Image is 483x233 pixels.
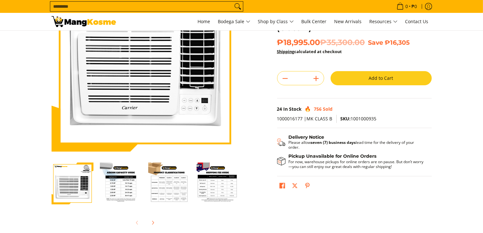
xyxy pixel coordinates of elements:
[277,38,365,47] span: ₱18,995.00
[385,39,410,46] span: ₱16,305
[289,153,377,159] strong: Pickup Unavailable for Online Orders
[100,163,142,204] img: Carrier 1.00 HP Remote Window-Type Compact Inverter Air Conditioner (Class B)-2
[215,13,254,30] a: Bodega Sale
[277,135,425,150] button: Shipping & Delivery
[323,106,333,112] span: Sold
[122,13,432,30] nav: Main Menu
[255,13,297,30] a: Shop by Class
[314,106,322,112] span: 756
[277,116,333,122] span: 1000016177 |MK CLASS B
[277,106,282,112] span: 24
[411,4,418,9] span: ₱0
[311,140,356,145] strong: seven (7) business days
[278,181,287,192] a: Share on Facebook
[198,18,210,24] span: Home
[289,134,324,140] strong: Delivery Notice
[368,39,383,46] span: Save
[370,18,398,26] span: Resources
[289,159,425,169] p: For now, warehouse pickups for online orders are on pause. But don’t worry—you can still enjoy ou...
[290,181,299,192] a: Post on X
[320,38,365,47] del: ₱35,300.00
[298,13,330,30] a: Bulk Center
[277,49,342,54] strong: calculated at checkout
[405,18,429,24] span: Contact Us
[52,16,116,27] img: Carrier Compact Remote Inverter Aircon 1 HP - Class B l Mang Kosme
[302,18,327,24] span: Bulk Center
[233,2,243,11] button: Search
[148,163,190,204] img: Carrier 1.00 HP Remote Window-Type Compact Inverter Air Conditioner (Class B)-3
[197,163,238,204] img: mang-kosme-shipping-fee-guide-infographic
[195,13,214,30] a: Home
[52,163,93,204] img: Carrier 1.00 HP Remote Window-Type Compact Inverter Air Conditioner (Class B)-1
[308,73,324,84] button: Add
[258,18,294,26] span: Shop by Class
[341,116,351,122] span: SKU:
[366,13,401,30] a: Resources
[331,71,432,85] button: Add to Cart
[277,73,293,84] button: Subtract
[289,140,425,150] p: Please allow lead time for the delivery of your order.
[303,181,312,192] a: Pin on Pinterest
[402,13,432,30] a: Contact Us
[341,116,377,122] span: 1001000935
[146,216,160,230] button: Next
[395,3,419,10] span: •
[405,4,409,9] span: 0
[218,18,250,26] span: Bodega Sale
[331,13,365,30] a: New Arrivals
[277,49,295,54] a: Shipping
[334,18,362,24] span: New Arrivals
[284,106,302,112] span: In Stock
